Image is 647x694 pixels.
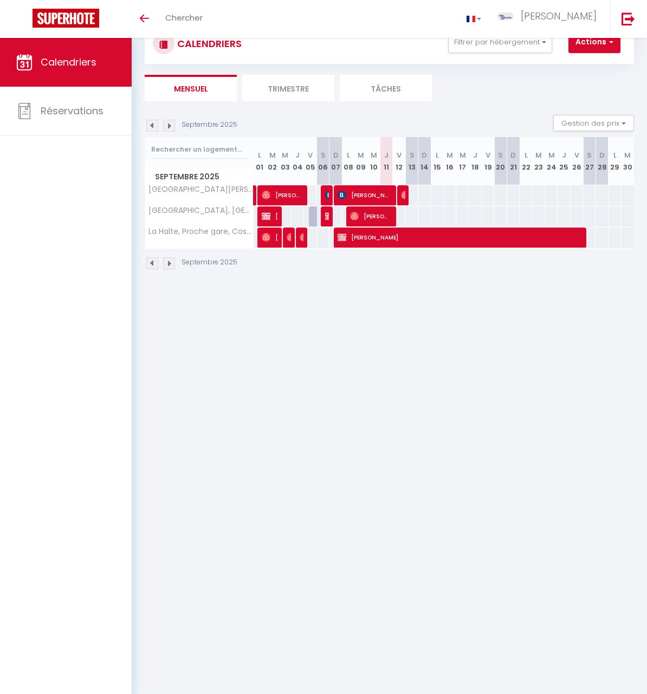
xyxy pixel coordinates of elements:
th: 11 [380,137,393,185]
h3: CALENDRIERS [174,31,242,56]
span: [GEOGRAPHIC_DATA][PERSON_NAME], [GEOGRAPHIC_DATA], [GEOGRAPHIC_DATA], [GEOGRAPHIC_DATA] [147,185,255,193]
abbr: S [498,150,503,160]
abbr: M [358,150,364,160]
abbr: V [397,150,402,160]
th: 30 [621,137,634,185]
span: Chercher [165,12,203,23]
th: 21 [507,137,520,185]
abbr: M [624,150,631,160]
span: [PERSON_NAME] [325,185,329,205]
th: 27 [583,137,596,185]
th: 06 [317,137,329,185]
th: 07 [329,137,342,185]
iframe: Chat [601,645,639,686]
span: Thibaut Present [300,227,304,248]
th: 24 [545,137,558,185]
span: [PERSON_NAME] [521,9,597,23]
th: 16 [444,137,456,185]
th: 02 [266,137,279,185]
abbr: S [410,150,415,160]
abbr: L [347,150,350,160]
th: 08 [342,137,354,185]
th: 12 [393,137,405,185]
abbr: L [525,150,528,160]
th: 05 [304,137,316,185]
abbr: M [460,150,466,160]
abbr: L [613,150,617,160]
li: Trimestre [242,75,334,101]
abbr: V [486,150,490,160]
th: 28 [596,137,608,185]
span: La Halte, Proche gare, Cosy, Spacieux [147,228,255,236]
abbr: J [295,150,300,160]
abbr: L [258,150,261,160]
th: 03 [279,137,291,185]
th: 01 [254,137,266,185]
li: Tâches [340,75,432,101]
abbr: D [333,150,339,160]
button: Actions [568,31,620,53]
p: Septembre 2025 [182,257,237,268]
span: [GEOGRAPHIC_DATA], [GEOGRAPHIC_DATA], [GEOGRAPHIC_DATA] privée [147,206,255,215]
abbr: J [384,150,389,160]
span: [PERSON_NAME] [262,206,279,226]
img: logout [622,12,635,25]
th: 29 [609,137,621,185]
span: [PERSON_NAME] [262,227,279,248]
abbr: M [371,150,377,160]
abbr: M [535,150,542,160]
abbr: L [436,150,439,160]
abbr: M [269,150,276,160]
abbr: D [422,150,427,160]
img: ... [497,12,514,20]
abbr: M [548,150,555,160]
span: [PERSON_NAME] [401,185,405,205]
th: 04 [292,137,304,185]
th: 26 [571,137,583,185]
span: [PERSON_NAME] [350,206,392,226]
abbr: M [282,150,288,160]
th: 19 [482,137,494,185]
img: Super Booking [33,9,99,28]
span: [PERSON_NAME] [338,185,392,205]
span: [PERSON_NAME] [338,227,579,248]
abbr: D [599,150,605,160]
span: [PERSON_NAME] [287,227,291,248]
abbr: V [574,150,579,160]
span: [PERSON_NAME] [325,206,329,226]
abbr: S [321,150,326,160]
abbr: J [562,150,566,160]
li: Mensuel [145,75,237,101]
th: 23 [532,137,545,185]
th: 13 [405,137,418,185]
span: [PERSON_NAME] [262,185,303,205]
th: 15 [431,137,443,185]
button: Ouvrir le widget de chat LiveChat [9,4,41,37]
th: 18 [469,137,481,185]
input: Rechercher un logement... [151,140,247,159]
button: Filtrer par hébergement [448,31,552,53]
th: 10 [367,137,380,185]
abbr: J [473,150,477,160]
th: 17 [456,137,469,185]
button: Gestion des prix [553,115,634,131]
span: Septembre 2025 [145,169,253,185]
th: 09 [355,137,367,185]
abbr: M [447,150,453,160]
th: 20 [494,137,507,185]
th: 22 [520,137,532,185]
abbr: D [510,150,516,160]
p: Septembre 2025 [182,120,237,130]
span: Calendriers [41,55,96,69]
th: 25 [558,137,570,185]
abbr: S [587,150,592,160]
abbr: V [308,150,313,160]
th: 14 [418,137,431,185]
span: Réservations [41,104,103,118]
